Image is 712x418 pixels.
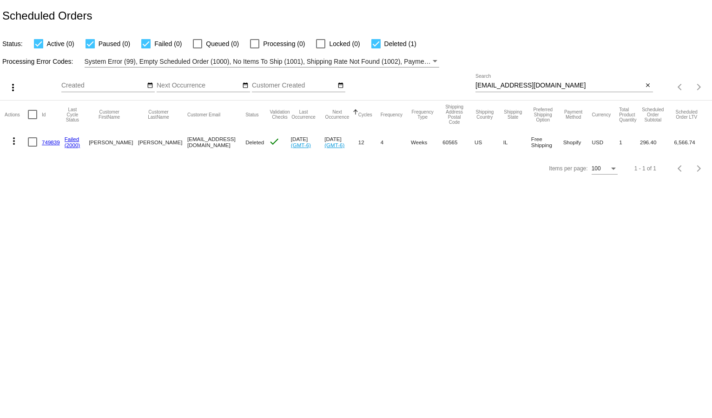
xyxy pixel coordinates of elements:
[269,101,291,128] mat-header-cell: Validation Checks
[138,109,179,120] button: Change sorting for CustomerLastName
[65,136,79,142] a: Failed
[643,81,653,91] button: Clear
[8,135,20,147] mat-icon: more_vert
[381,128,411,155] mat-cell: 4
[291,142,311,148] a: (GMT-6)
[674,109,699,120] button: Change sorting for LifetimeValue
[147,82,153,89] mat-icon: date_range
[324,128,358,155] mat-cell: [DATE]
[269,136,280,147] mat-icon: check
[592,128,620,155] mat-cell: USD
[85,56,440,67] mat-select: Filter by Processing Error Codes
[503,109,523,120] button: Change sorting for ShippingState
[2,58,73,65] span: Processing Error Codes:
[640,128,674,155] mat-cell: 296.40
[42,139,60,145] a: 749839
[384,38,416,49] span: Deleted (1)
[187,128,245,155] mat-cell: [EMAIL_ADDRESS][DOMAIN_NAME]
[671,159,690,178] button: Previous page
[645,82,651,89] mat-icon: close
[245,139,264,145] span: Deleted
[442,128,475,155] mat-cell: 60565
[358,112,372,117] button: Change sorting for Cycles
[690,78,708,96] button: Next page
[671,78,690,96] button: Previous page
[634,165,656,172] div: 1 - 1 of 1
[475,109,495,120] button: Change sorting for ShippingCountry
[619,101,640,128] mat-header-cell: Total Product Quantity
[65,142,80,148] a: (2000)
[337,82,344,89] mat-icon: date_range
[89,109,130,120] button: Change sorting for CustomerFirstName
[324,142,344,148] a: (GMT-6)
[291,128,324,155] mat-cell: [DATE]
[42,112,46,117] button: Change sorting for Id
[674,128,707,155] mat-cell: 6,566.74
[531,107,555,122] button: Change sorting for PreferredShippingOption
[329,38,360,49] span: Locked (0)
[592,166,618,172] mat-select: Items per page:
[154,38,182,49] span: Failed (0)
[2,40,23,47] span: Status:
[242,82,249,89] mat-icon: date_range
[475,82,643,89] input: Search
[563,109,584,120] button: Change sorting for PaymentMethod.Type
[7,82,19,93] mat-icon: more_vert
[245,112,258,117] button: Change sorting for Status
[411,128,442,155] mat-cell: Weeks
[411,109,434,120] button: Change sorting for FrequencyType
[5,101,28,128] mat-header-cell: Actions
[89,128,138,155] mat-cell: [PERSON_NAME]
[531,128,563,155] mat-cell: Free Shipping
[187,112,220,117] button: Change sorting for CustomerEmail
[442,104,466,125] button: Change sorting for ShippingPostcode
[690,159,708,178] button: Next page
[99,38,130,49] span: Paused (0)
[563,128,592,155] mat-cell: Shopify
[324,109,350,120] button: Change sorting for NextOccurrenceUtc
[291,109,316,120] button: Change sorting for LastOccurrenceUtc
[252,82,336,89] input: Customer Created
[381,112,402,117] button: Change sorting for Frequency
[206,38,239,49] span: Queued (0)
[592,112,611,117] button: Change sorting for CurrencyIso
[61,82,145,89] input: Created
[65,107,80,122] button: Change sorting for LastProcessingCycleId
[2,9,92,22] h2: Scheduled Orders
[592,165,601,172] span: 100
[263,38,305,49] span: Processing (0)
[475,128,503,155] mat-cell: US
[503,128,531,155] mat-cell: IL
[47,38,74,49] span: Active (0)
[157,82,240,89] input: Next Occurrence
[640,107,666,122] button: Change sorting for Subtotal
[138,128,187,155] mat-cell: [PERSON_NAME]
[619,128,640,155] mat-cell: 1
[358,128,381,155] mat-cell: 12
[549,165,587,172] div: Items per page:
